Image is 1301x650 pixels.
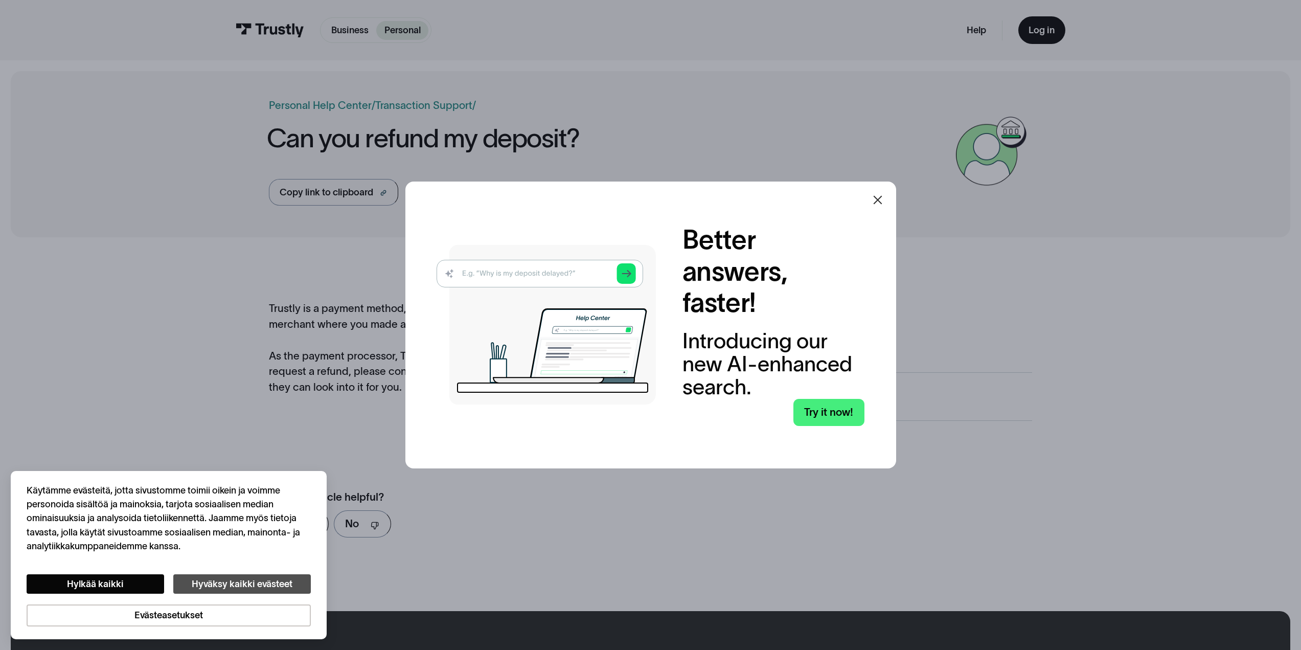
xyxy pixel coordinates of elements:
a: Try it now! [793,399,864,427]
div: Cookie banner [11,471,327,640]
div: Käytämme evästeitä, jotta sivustomme toimii oikein ja voimme personoida sisältöä ja mainoksia, ta... [27,484,311,553]
button: Hylkää kaikki [27,574,164,594]
div: Yksityisyys [27,484,311,626]
h2: Better answers, faster! [682,224,864,319]
button: Hyväksy kaikki evästeet [173,574,311,594]
button: Evästeasetukset [27,604,311,626]
div: Introducing our new AI-enhanced search. [682,329,864,399]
